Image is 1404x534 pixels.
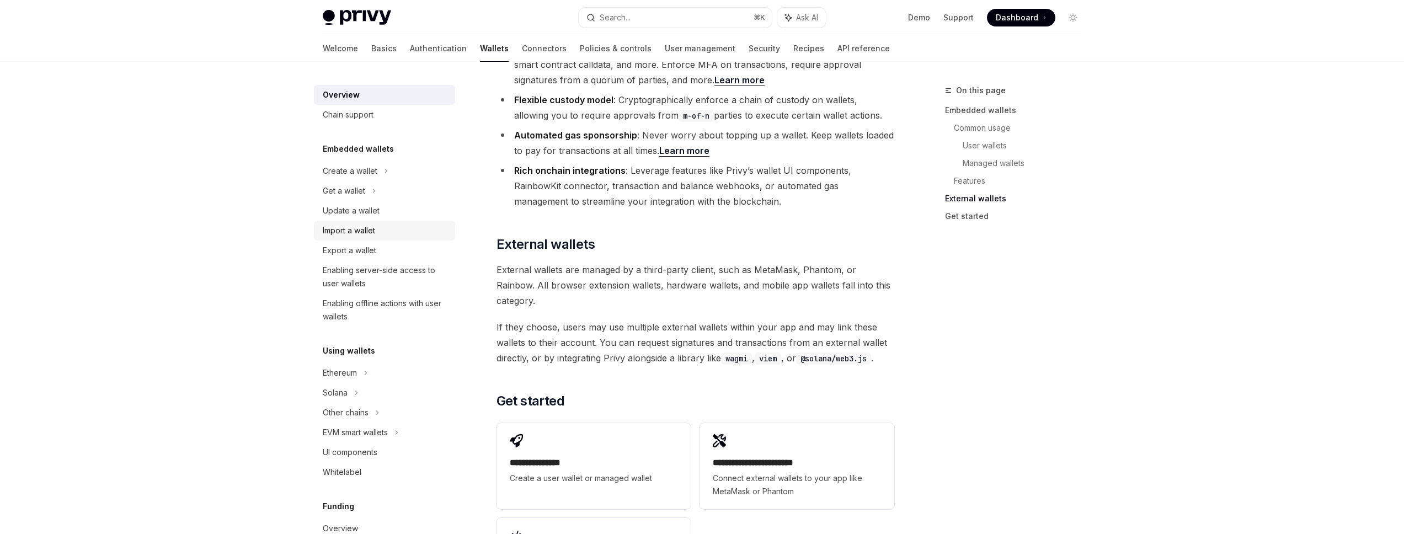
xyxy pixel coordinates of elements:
[323,184,365,197] div: Get a wallet
[796,12,818,23] span: Ask AI
[721,353,752,365] code: wagmi
[314,462,455,482] a: Whitelabel
[497,163,894,209] li: : Leverage features like Privy’s wallet UI components, RainbowKit connector, transaction and bala...
[323,406,369,419] div: Other chains
[314,201,455,221] a: Update a wallet
[987,9,1055,26] a: Dashboard
[323,142,394,156] h5: Embedded wallets
[755,353,781,365] code: viem
[323,366,357,380] div: Ethereum
[323,244,376,257] div: Export a wallet
[323,164,377,178] div: Create a wallet
[323,446,377,459] div: UI components
[314,105,455,125] a: Chain support
[323,10,391,25] img: light logo
[793,35,824,62] a: Recipes
[954,119,1091,137] a: Common usage
[510,472,677,485] span: Create a user wallet or managed wallet
[522,35,567,62] a: Connectors
[956,84,1006,97] span: On this page
[314,293,455,327] a: Enabling offline actions with user wallets
[314,85,455,105] a: Overview
[600,11,631,24] div: Search...
[963,137,1091,154] a: User wallets
[908,12,930,23] a: Demo
[323,344,375,357] h5: Using wallets
[514,94,613,105] strong: Flexible custody model
[580,35,652,62] a: Policies & controls
[1064,9,1082,26] button: Toggle dark mode
[323,466,361,479] div: Whitelabel
[323,500,354,513] h5: Funding
[713,472,880,498] span: Connect external wallets to your app like MetaMask or Phantom
[679,110,714,122] code: m-of-n
[480,35,509,62] a: Wallets
[371,35,397,62] a: Basics
[954,172,1091,190] a: Features
[314,442,455,462] a: UI components
[777,8,826,28] button: Ask AI
[323,297,449,323] div: Enabling offline actions with user wallets
[796,353,871,365] code: @solana/web3.js
[497,236,595,253] span: External wallets
[323,264,449,290] div: Enabling server-side access to user wallets
[323,224,375,237] div: Import a wallet
[323,88,360,102] div: Overview
[996,12,1038,23] span: Dashboard
[659,145,709,157] a: Learn more
[323,35,358,62] a: Welcome
[714,74,765,86] a: Learn more
[323,386,348,399] div: Solana
[749,35,780,62] a: Security
[323,426,388,439] div: EVM smart wallets
[514,165,626,176] strong: Rich onchain integrations
[514,130,637,141] strong: Automated gas sponsorship
[497,127,894,158] li: : Never worry about topping up a wallet. Keep wallets loaded to pay for transactions at all times.
[945,190,1091,207] a: External wallets
[754,13,765,22] span: ⌘ K
[314,241,455,260] a: Export a wallet
[497,319,894,366] span: If they choose, users may use multiple external wallets within your app and may link these wallet...
[410,35,467,62] a: Authentication
[323,204,380,217] div: Update a wallet
[665,35,735,62] a: User management
[943,12,974,23] a: Support
[963,154,1091,172] a: Managed wallets
[314,221,455,241] a: Import a wallet
[497,262,894,308] span: External wallets are managed by a third-party client, such as MetaMask, Phantom, or Rainbow. All ...
[837,35,890,62] a: API reference
[945,102,1091,119] a: Embedded wallets
[497,392,564,410] span: Get started
[323,108,373,121] div: Chain support
[497,92,894,123] li: : Cryptographically enforce a chain of custody on wallets, allowing you to require approvals from...
[945,207,1091,225] a: Get started
[579,8,772,28] button: Search...⌘K
[314,260,455,293] a: Enabling server-side access to user wallets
